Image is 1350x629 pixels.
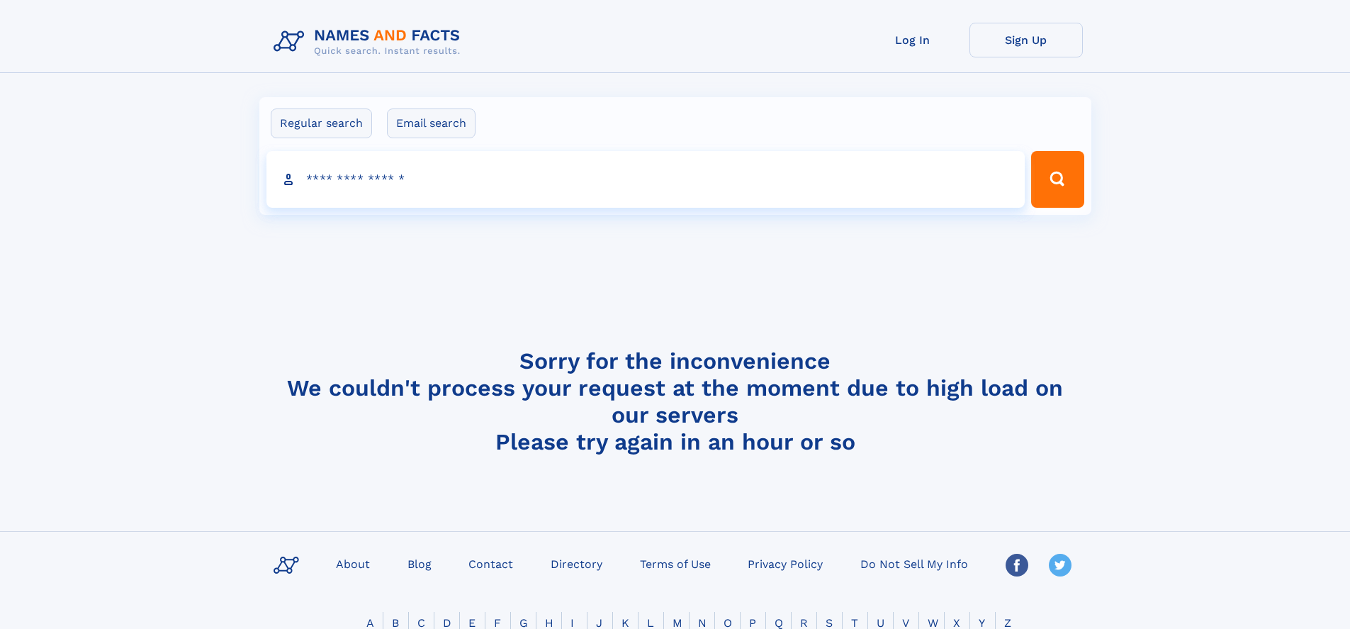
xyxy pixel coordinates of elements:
a: Sign Up [969,23,1083,57]
label: Regular search [271,108,372,138]
button: Search Button [1031,151,1084,208]
a: Do Not Sell My Info [855,553,974,574]
a: Blog [402,553,437,574]
input: search input [266,151,1025,208]
img: Facebook [1006,554,1028,577]
img: Logo Names and Facts [268,23,472,61]
h4: Sorry for the inconvenience We couldn't process your request at the moment due to high load on ou... [268,347,1083,455]
a: Contact [463,553,519,574]
a: About [330,553,376,574]
a: Privacy Policy [742,553,828,574]
a: Terms of Use [634,553,716,574]
img: Twitter [1049,554,1071,577]
label: Email search [387,108,476,138]
a: Directory [545,553,608,574]
a: Log In [856,23,969,57]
